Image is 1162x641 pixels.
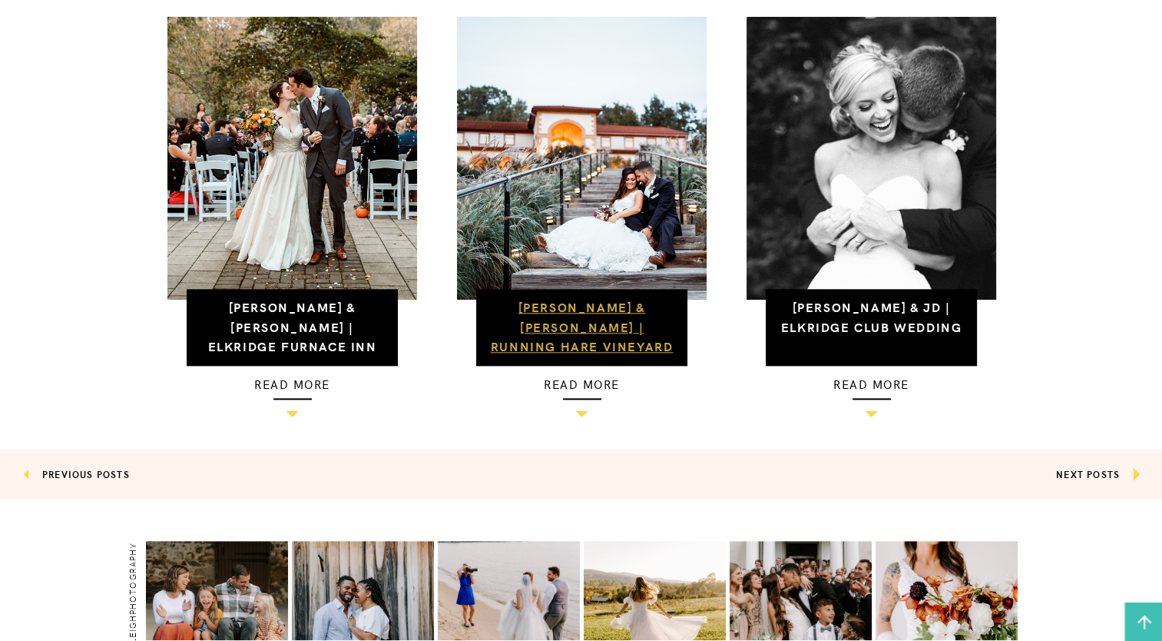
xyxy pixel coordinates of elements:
[42,467,130,480] a: PREVIOUS POSTS
[491,298,674,354] a: [PERSON_NAME] & [PERSON_NAME] | Running Hare Vineyard
[1056,467,1120,480] a: NEXT POSTS
[477,374,687,394] a: read more
[187,374,398,394] a: read more
[208,298,377,354] a: [PERSON_NAME] & [PERSON_NAME] | Elkridge Furnace Inn
[781,298,962,335] a: [PERSON_NAME] & JD | Elkridge Club Wedding
[766,374,977,394] a: read more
